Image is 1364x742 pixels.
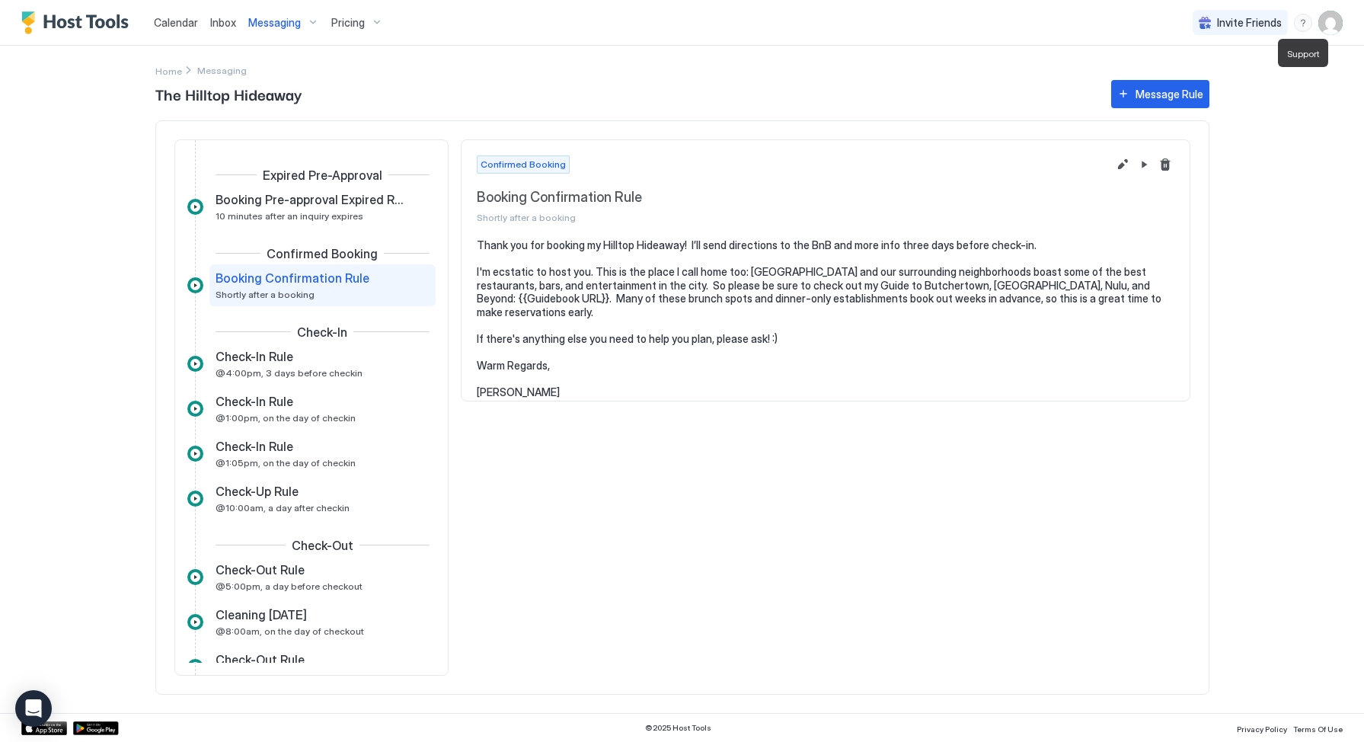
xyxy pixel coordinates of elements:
span: Invite Friends [1217,16,1282,30]
span: Booking Pre-approval Expired Rule [216,192,405,207]
span: @10:00am, a day after checkin [216,502,350,513]
a: Home [155,62,182,78]
span: Confirmed Booking [267,246,378,261]
span: 10 minutes after an inquiry expires [216,210,363,222]
a: Calendar [154,14,198,30]
button: Pause Message Rule [1135,155,1153,174]
span: Booking Confirmation Rule [216,270,369,286]
span: @5:00pm, a day before checkout [216,580,363,592]
div: Open Intercom Messenger [15,690,52,727]
div: User profile [1318,11,1343,35]
span: Privacy Policy [1237,724,1287,734]
span: Shortly after a booking [477,212,1107,223]
span: Check-Out [292,538,353,553]
div: menu [1294,14,1312,32]
a: App Store [21,721,67,735]
span: The Hilltop Hideaway [155,82,1096,105]
button: Delete message rule [1156,155,1174,174]
pre: Thank you for booking my Hilltop Hideaway! I’ll send directions to the BnB and more info three da... [477,238,1174,398]
a: Google Play Store [73,721,119,735]
span: Messaging [248,16,301,30]
span: @4:00pm, 3 days before checkin [216,367,363,379]
span: Cleaning [DATE] [216,607,307,622]
span: © 2025 Host Tools [645,723,711,733]
span: Check-In Rule [216,394,293,409]
span: Booking Confirmation Rule [477,189,1107,206]
span: @1:05pm, on the day of checkin [216,457,356,469]
span: Expired Pre-Approval [263,168,382,183]
button: Message Rule [1111,80,1209,108]
span: Support [1287,48,1319,59]
span: Inbox [210,16,236,29]
span: Shortly after a booking [216,289,315,300]
a: Host Tools Logo [21,11,136,34]
span: Check-Out Rule [216,652,305,667]
span: Check-Up Rule [216,484,299,499]
a: Inbox [210,14,236,30]
span: Home [155,66,182,77]
span: Check-In [297,325,347,340]
a: Privacy Policy [1237,720,1287,736]
span: @1:00pm, on the day of checkin [216,412,356,424]
button: Edit message rule [1113,155,1132,174]
span: Check-In Rule [216,439,293,454]
span: Terms Of Use [1293,724,1343,734]
span: Pricing [331,16,365,30]
span: Calendar [154,16,198,29]
span: Check-In Rule [216,349,293,364]
span: Check-Out Rule [216,562,305,577]
span: Confirmed Booking [481,158,566,171]
span: @8:00am, on the day of checkout [216,625,364,637]
span: Breadcrumb [197,65,247,76]
div: Breadcrumb [155,62,182,78]
div: Message Rule [1136,86,1203,102]
a: Terms Of Use [1293,720,1343,736]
